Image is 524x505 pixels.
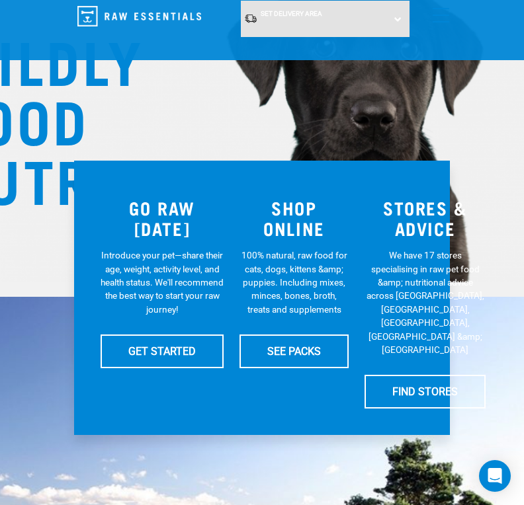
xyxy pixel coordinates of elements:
[240,249,349,316] p: 100% natural, raw food for cats, dogs, kittens &amp; puppies. Including mixes, minces, bones, bro...
[479,460,511,492] div: Open Intercom Messenger
[365,375,486,408] a: FIND STORES
[261,10,322,17] span: Set Delivery Area
[365,198,486,238] h3: STORES & ADVICE
[101,249,224,316] p: Introduce your pet—share their age, weight, activity level, and health status. We'll recommend th...
[101,334,224,368] a: GET STARTED
[365,249,486,356] p: We have 17 stores specialising in raw pet food &amp; nutritional advice across [GEOGRAPHIC_DATA],...
[240,334,349,368] a: SEE PACKS
[101,198,224,238] h3: GO RAW [DATE]
[77,6,201,26] img: Raw Essentials Logo
[244,13,257,24] img: van-moving.png
[240,198,349,238] h3: SHOP ONLINE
